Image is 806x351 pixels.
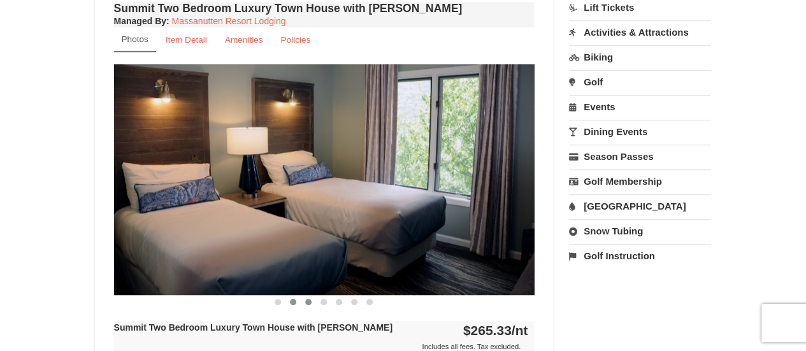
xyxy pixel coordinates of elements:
small: Photos [122,34,148,44]
small: Item Detail [166,35,207,45]
a: Biking [569,45,711,69]
a: Photos [114,27,156,52]
a: Season Passes [569,145,711,168]
img: 18876286-203-b82bb466.png [114,64,535,294]
strong: : [114,16,169,26]
a: Activities & Attractions [569,20,711,44]
a: Snow Tubing [569,219,711,243]
strong: Summit Two Bedroom Luxury Town House with [PERSON_NAME] [114,322,392,333]
a: [GEOGRAPHIC_DATA] [569,194,711,218]
small: Policies [280,35,310,45]
a: Item Detail [157,27,215,52]
span: Managed By [114,16,166,26]
h4: Summit Two Bedroom Luxury Town House with [PERSON_NAME] [114,2,535,15]
a: Events [569,95,711,118]
strong: $265.33 [463,323,528,338]
a: Massanutten Resort Lodging [172,16,286,26]
a: Dining Events [569,120,711,143]
a: Policies [272,27,319,52]
a: Golf Instruction [569,244,711,268]
a: Golf Membership [569,169,711,193]
small: Amenities [225,35,263,45]
a: Amenities [217,27,271,52]
span: /nt [512,323,528,338]
a: Golf [569,70,711,94]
